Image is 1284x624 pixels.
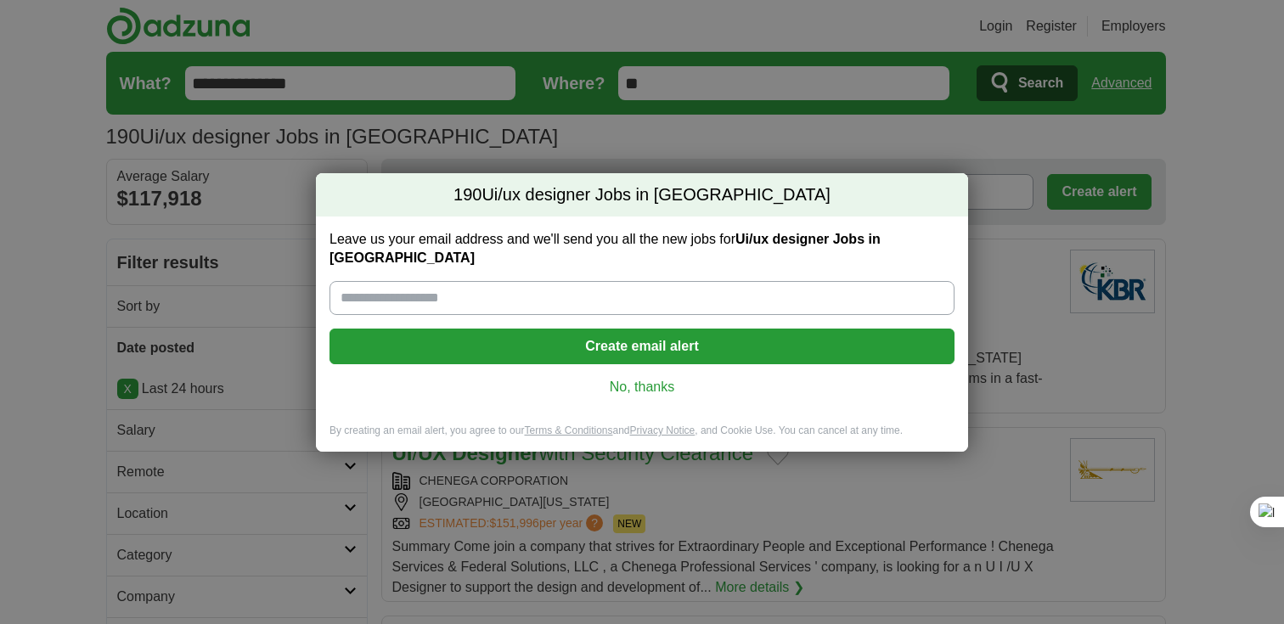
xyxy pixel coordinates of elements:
[453,183,481,207] span: 190
[329,329,955,364] button: Create email alert
[630,424,695,436] a: Privacy Notice
[316,424,968,452] div: By creating an email alert, you agree to our and , and Cookie Use. You can cancel at any time.
[316,173,968,217] h2: Ui/ux designer Jobs in [GEOGRAPHIC_DATA]
[524,424,612,436] a: Terms & Conditions
[329,230,955,267] label: Leave us your email address and we'll send you all the new jobs for
[343,378,941,396] a: No, thanks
